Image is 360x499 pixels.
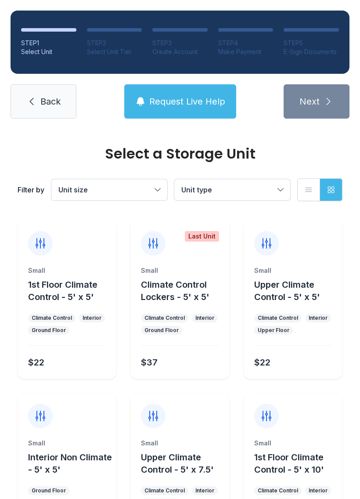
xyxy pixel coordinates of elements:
[141,451,226,476] button: Upper Climate Control - 5' x 7.5'
[299,95,320,108] span: Next
[87,39,142,47] div: STEP 2
[58,185,88,194] span: Unit size
[181,185,212,194] span: Unit type
[218,47,274,56] div: Make Payment
[284,39,339,47] div: STEP 5
[185,231,219,242] div: Last Unit
[254,278,339,303] button: Upper Climate Control - 5' x 5'
[141,452,214,475] span: Upper Climate Control - 5' x 7.5'
[254,279,320,302] span: Upper Climate Control - 5' x 5'
[195,315,214,322] div: Interior
[40,95,61,108] span: Back
[28,356,44,369] div: $22
[32,315,72,322] div: Climate Control
[28,266,106,275] div: Small
[258,315,298,322] div: Climate Control
[144,487,185,494] div: Climate Control
[28,452,112,475] span: Interior Non Climate - 5' x 5'
[144,315,185,322] div: Climate Control
[152,47,208,56] div: Create Account
[254,356,270,369] div: $22
[152,39,208,47] div: STEP 3
[258,327,289,334] div: Upper Floor
[83,315,101,322] div: Interior
[141,278,226,303] button: Climate Control Lockers - 5' x 5'
[144,327,179,334] div: Ground Floor
[18,147,342,161] div: Select a Storage Unit
[149,95,225,108] span: Request Live Help
[254,451,339,476] button: 1st Floor Climate Control - 5' x 10'
[309,487,328,494] div: Interior
[141,356,158,369] div: $37
[141,439,219,448] div: Small
[32,327,66,334] div: Ground Floor
[21,39,76,47] div: STEP 1
[195,487,214,494] div: Interior
[284,47,339,56] div: E-Sign Documents
[28,451,113,476] button: Interior Non Climate - 5' x 5'
[28,278,113,303] button: 1st Floor Climate Control - 5' x 5'
[21,47,76,56] div: Select Unit
[87,47,142,56] div: Select Unit Tier
[254,452,324,475] span: 1st Floor Climate Control - 5' x 10'
[174,179,290,200] button: Unit type
[32,487,66,494] div: Ground Floor
[141,279,209,302] span: Climate Control Lockers - 5' x 5'
[28,279,97,302] span: 1st Floor Climate Control - 5' x 5'
[18,184,44,195] div: Filter by
[28,439,106,448] div: Small
[141,266,219,275] div: Small
[254,266,332,275] div: Small
[258,487,298,494] div: Climate Control
[218,39,274,47] div: STEP 4
[51,179,167,200] button: Unit size
[309,315,328,322] div: Interior
[254,439,332,448] div: Small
